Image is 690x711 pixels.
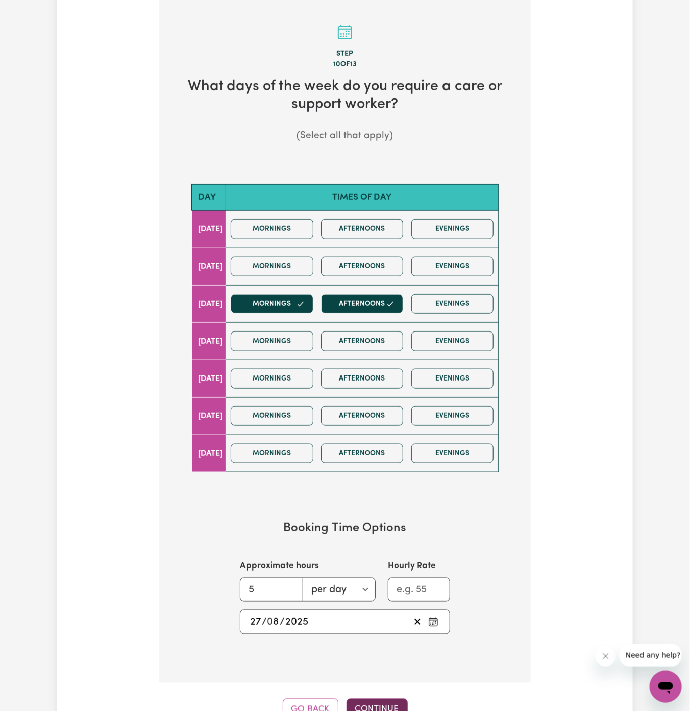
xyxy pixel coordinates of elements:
button: Evenings [411,444,494,463]
input: ---- [285,614,309,630]
div: Step [175,49,515,60]
button: Mornings [231,219,313,239]
td: [DATE] [192,211,226,248]
td: [DATE] [192,286,226,323]
button: Afternoons [321,444,404,463]
span: / [262,617,267,628]
h3: Booking Time Options [191,521,499,536]
button: Mornings [231,369,313,389]
button: Afternoons [321,369,404,389]
button: Evenings [411,369,494,389]
iframe: Button to launch messaging window [650,671,682,703]
input: -- [267,614,280,630]
div: 10 of 13 [175,59,515,70]
button: Mornings [231,444,313,463]
td: [DATE] [192,248,226,286]
td: [DATE] [192,435,226,472]
button: Evenings [411,219,494,239]
button: Afternoons [321,406,404,426]
p: (Select all that apply) [175,129,515,144]
button: Mornings [231,294,313,314]
label: Approximate hours [240,560,319,573]
button: Mornings [231,257,313,276]
button: Evenings [411,406,494,426]
button: Afternoons [321,331,404,351]
span: 0 [267,617,273,627]
button: Mornings [231,406,313,426]
iframe: Close message [596,646,616,667]
iframe: Message from company [620,644,682,667]
button: Evenings [411,294,494,314]
button: Clear start date [410,614,425,630]
button: Pick an approximate start date [425,614,441,630]
th: Times of day [226,184,499,210]
input: -- [250,614,262,630]
label: Hourly Rate [388,560,436,573]
button: Afternoons [321,219,404,239]
button: Afternoons [321,294,404,314]
td: [DATE] [192,323,226,360]
td: [DATE] [192,360,226,398]
button: Evenings [411,331,494,351]
input: e.g. 55 [388,578,450,602]
button: Mornings [231,331,313,351]
input: e.g. 2.5 [240,578,303,602]
span: / [280,617,285,628]
button: Evenings [411,257,494,276]
th: Day [192,184,226,210]
h2: What days of the week do you require a care or support worker? [175,78,515,113]
button: Afternoons [321,257,404,276]
td: [DATE] [192,398,226,435]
